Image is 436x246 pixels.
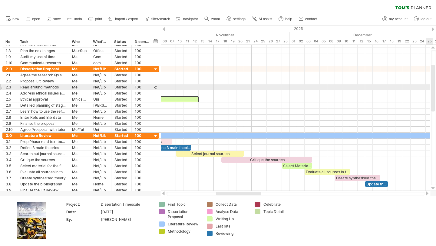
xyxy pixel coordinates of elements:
[93,108,108,114] div: Net/Lib
[236,38,244,45] div: Thursday, 20 November 2025
[381,15,409,23] a: my account
[6,169,14,175] div: 3.6
[6,181,14,187] div: 3.8
[20,145,66,151] div: Define 3 main theories
[20,115,66,120] div: Enter Refs and Bib data
[297,15,319,23] a: contact
[93,39,108,45] div: What's needed
[93,115,108,120] div: Home
[20,48,66,54] div: Plan the next stages
[138,32,289,38] div: November 2025
[114,78,128,84] div: Started
[135,139,149,145] div: 100
[225,15,247,23] a: settings
[411,38,418,45] div: Tuesday, 23 December 2025
[114,72,128,78] div: Started
[259,38,267,45] div: Tuesday, 25 November 2025
[135,187,149,193] div: 100
[176,151,244,157] div: Select journal sources
[20,72,66,78] div: Agree the research Qs and scope
[6,108,14,114] div: 2.7
[20,157,66,163] div: Critique the sources
[93,102,108,108] div: [PERSON_NAME]'s Pl
[6,60,14,66] div: 1.10
[282,163,312,169] div: Select Material for final version
[282,38,289,45] div: Friday, 28 November 2025
[95,17,102,21] span: print
[365,38,373,45] div: Monday, 15 December 2025
[365,181,388,187] div: Update the bibliography
[93,78,108,84] div: Net/Lib
[72,157,87,163] div: Me
[93,181,108,187] div: Home
[93,127,108,132] div: Uni
[214,38,221,45] div: Monday, 17 November 2025
[20,139,66,145] div: Prep Phase read text books
[72,78,87,84] div: Me
[72,187,87,193] div: Me
[389,17,408,21] span: my account
[72,175,87,181] div: Me
[335,175,380,181] div: Create synthesised theory
[135,163,149,169] div: 100
[216,224,249,229] div: Last bits
[199,38,206,45] div: Thursday, 13 November 2025
[135,157,149,163] div: 100
[115,17,138,21] span: import / export
[114,181,128,187] div: Started
[66,202,100,207] div: Project:
[305,17,317,21] span: contact
[114,121,128,126] div: Started
[233,17,246,21] span: settings
[175,15,200,23] a: navigator
[93,121,108,126] div: Net/Lib
[114,145,128,151] div: Started
[153,84,159,91] div: scroll to activity
[6,157,14,163] div: 3.4
[66,209,100,214] div: Date:
[216,216,249,221] div: Writing Up
[17,202,46,239] img: ae64b563-e3e0-416d-90a8-e32b171956a1.jpg
[327,38,335,45] div: Monday, 8 December 2025
[45,15,63,23] a: save
[6,133,14,138] div: 3.0
[6,121,14,126] div: 2.9
[135,145,149,151] div: 100
[6,96,14,102] div: 2.5
[161,38,168,45] div: Thursday, 6 November 2025
[135,66,149,72] div: 100
[135,151,149,157] div: 100
[66,217,100,222] div: By:
[211,17,220,21] span: zoom
[93,72,108,78] div: Net/Lib
[221,157,312,163] div: Critique the sources
[135,60,149,66] div: 100
[114,66,128,72] div: Started
[72,127,87,132] div: Me/Tut
[72,90,87,96] div: Me
[6,72,14,78] div: 2.1
[297,38,305,45] div: Tuesday, 2 December 2025
[6,115,14,120] div: 2.8
[72,96,87,102] div: Ethics Comm
[135,133,149,138] div: 100
[114,175,128,181] div: Started
[151,17,170,21] span: filter/search
[135,115,149,120] div: 100
[203,15,222,23] a: zoom
[263,202,296,207] div: Celebrate
[403,38,411,45] div: Monday, 22 December 2025
[20,39,65,45] div: Task
[153,145,191,151] div: Define 3 main theoires
[74,17,82,21] span: undo
[6,48,14,54] div: 1.8
[191,38,199,45] div: Wednesday, 12 November 2025
[134,39,149,45] div: % complete
[93,66,108,72] div: Net/Lib
[114,169,128,175] div: Started
[72,102,87,108] div: Me
[6,66,14,72] div: 2.0
[183,38,191,45] div: Tuesday, 11 November 2025
[114,139,128,145] div: Started
[114,102,128,108] div: Started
